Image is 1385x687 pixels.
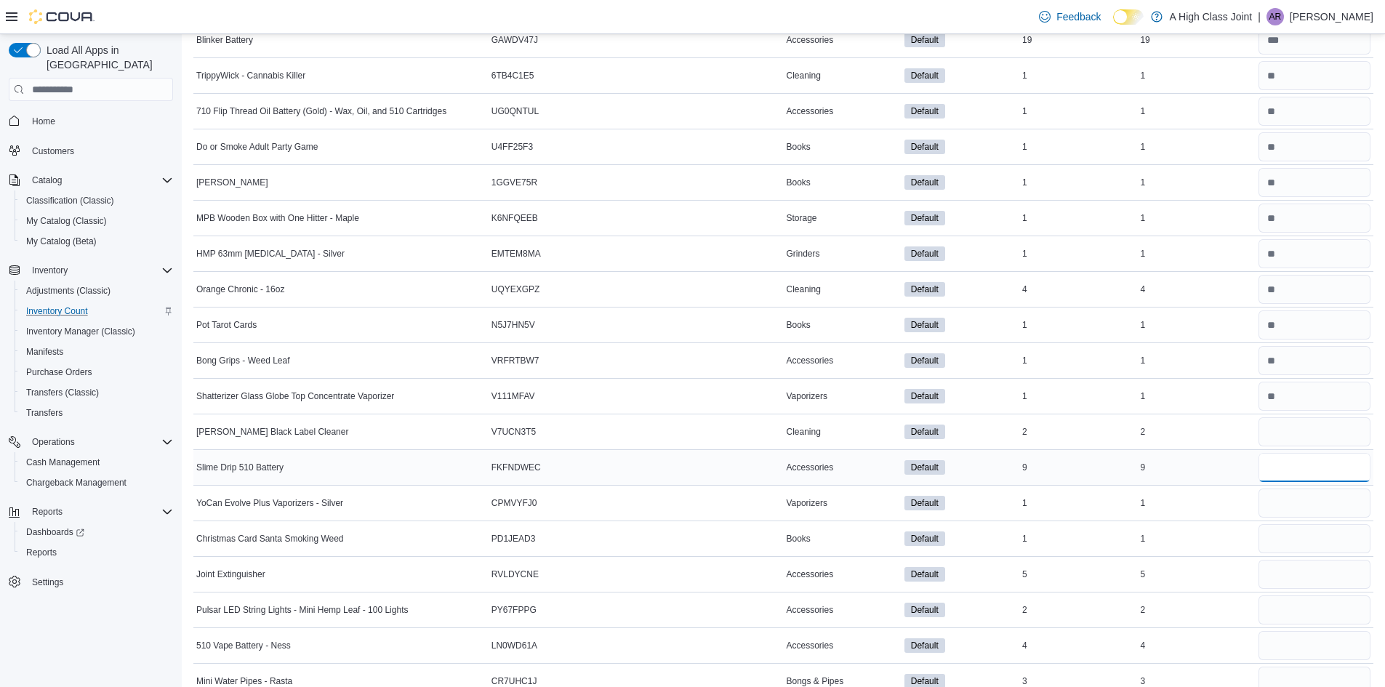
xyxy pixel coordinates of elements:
[786,604,833,616] span: Accessories
[1019,459,1137,476] div: 9
[20,474,173,491] span: Chargeback Management
[26,433,173,451] span: Operations
[1019,103,1137,120] div: 1
[3,571,179,592] button: Settings
[491,497,537,509] span: CPMVYFJ0
[1019,566,1137,583] div: 5
[911,532,939,545] span: Default
[491,569,539,580] span: RVLDYCNE
[786,212,816,224] span: Storage
[1137,387,1255,405] div: 1
[1137,352,1255,369] div: 1
[196,675,292,687] span: Mini Water Pipes - Rasta
[1019,281,1137,298] div: 4
[904,140,945,154] span: Default
[786,640,833,651] span: Accessories
[911,603,939,616] span: Default
[196,497,343,509] span: YoCan Evolve Plus Vaporizers - Silver
[1019,245,1137,262] div: 1
[1019,352,1137,369] div: 1
[786,462,833,473] span: Accessories
[491,319,535,331] span: N5J7HN5V
[20,212,173,230] span: My Catalog (Classic)
[786,177,810,188] span: Books
[32,506,63,518] span: Reports
[26,326,135,337] span: Inventory Manager (Classic)
[196,248,345,260] span: HMP 63mm [MEDICAL_DATA] - Silver
[1137,281,1255,298] div: 4
[904,425,945,439] span: Default
[904,567,945,582] span: Default
[911,354,939,367] span: Default
[26,477,127,489] span: Chargeback Management
[911,461,939,474] span: Default
[491,462,541,473] span: FKFNDWEC
[491,426,536,438] span: V7UCN3T5
[1033,2,1107,31] a: Feedback
[15,342,179,362] button: Manifests
[491,177,537,188] span: 1GGVE75R
[1137,103,1255,120] div: 1
[196,640,291,651] span: 510 Vape Battery - Ness
[1019,316,1137,334] div: 1
[26,172,68,189] button: Catalog
[904,68,945,83] span: Default
[20,343,173,361] span: Manifests
[26,262,73,279] button: Inventory
[15,452,179,473] button: Cash Management
[904,603,945,617] span: Default
[196,569,265,580] span: Joint Extinguisher
[32,265,68,276] span: Inventory
[3,260,179,281] button: Inventory
[911,69,939,82] span: Default
[911,283,939,296] span: Default
[911,212,939,225] span: Default
[20,192,120,209] a: Classification (Classic)
[1019,530,1137,547] div: 1
[26,113,61,130] a: Home
[15,362,179,382] button: Purchase Orders
[904,638,945,653] span: Default
[3,140,179,161] button: Customers
[786,105,833,117] span: Accessories
[1137,174,1255,191] div: 1
[904,175,945,190] span: Default
[491,141,533,153] span: U4FF25F3
[15,321,179,342] button: Inventory Manager (Classic)
[904,282,945,297] span: Default
[1137,138,1255,156] div: 1
[1290,8,1373,25] p: [PERSON_NAME]
[26,574,69,591] a: Settings
[911,105,939,118] span: Default
[786,569,833,580] span: Accessories
[196,105,446,117] span: 710 Flip Thread Oil Battery (Gold) - Wax, Oil, and 510 Cartridges
[1019,138,1137,156] div: 1
[26,111,173,129] span: Home
[15,301,179,321] button: Inventory Count
[32,174,62,186] span: Catalog
[1170,8,1253,25] p: A High Class Joint
[26,195,114,206] span: Classification (Classic)
[1137,494,1255,512] div: 1
[491,604,537,616] span: PY67FPPG
[786,426,820,438] span: Cleaning
[15,190,179,211] button: Classification (Classic)
[26,346,63,358] span: Manifests
[20,323,141,340] a: Inventory Manager (Classic)
[20,523,90,541] a: Dashboards
[786,248,819,260] span: Grinders
[3,502,179,522] button: Reports
[1056,9,1101,24] span: Feedback
[196,390,394,402] span: Shatterizer Glass Globe Top Concentrate Vaporizer
[3,170,179,190] button: Catalog
[20,544,63,561] a: Reports
[1019,174,1137,191] div: 1
[491,355,539,366] span: VRFRTBW7
[20,282,173,300] span: Adjustments (Classic)
[786,70,820,81] span: Cleaning
[20,523,173,541] span: Dashboards
[196,141,318,153] span: Do or Smoke Adult Party Game
[196,604,408,616] span: Pulsar LED String Lights - Mini Hemp Leaf - 100 Lights
[15,231,179,252] button: My Catalog (Beta)
[1137,530,1255,547] div: 1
